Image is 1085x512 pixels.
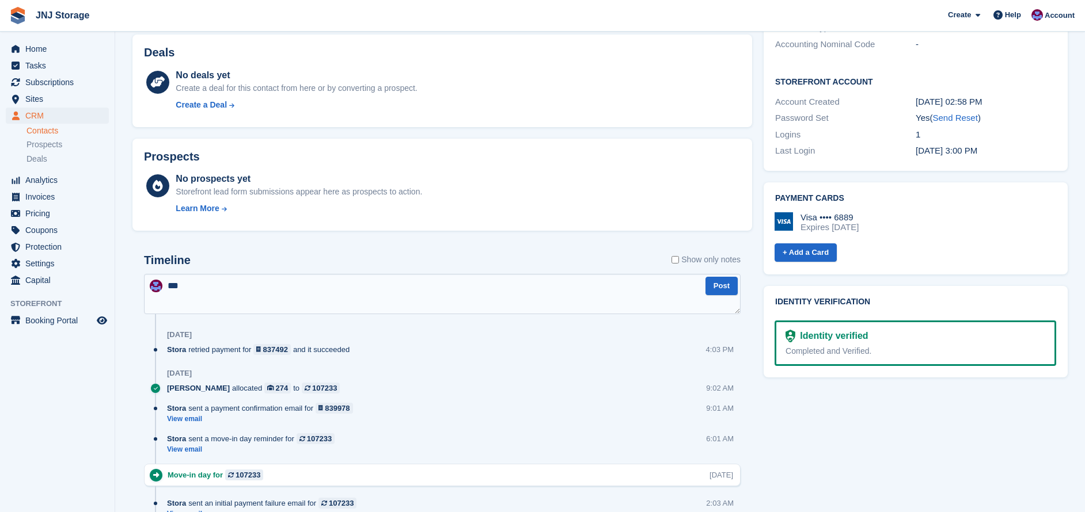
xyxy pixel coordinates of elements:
a: 274 [264,383,291,393]
a: 839978 [316,403,353,414]
span: [PERSON_NAME] [167,383,230,393]
span: Stora [167,403,186,414]
div: allocated to [167,383,346,393]
div: 2:03 AM [706,498,734,509]
div: 4:03 PM [706,344,734,355]
div: sent an initial payment failure email for [167,498,362,509]
div: sent a move-in day reminder for [167,433,340,444]
a: Send Reset [932,113,977,123]
img: Identity Verification Ready [786,330,795,342]
div: Identity verified [795,329,868,343]
span: Stora [167,498,186,509]
a: menu [6,255,109,272]
div: Account Created [775,95,916,109]
div: 107233 [307,433,332,444]
div: Completed and Verified. [786,345,1045,357]
div: Move-in day for [168,469,269,480]
div: [DATE] [710,469,733,480]
a: Learn More [176,202,422,215]
div: Logins [775,128,916,142]
img: Visa Logo [775,212,793,231]
time: 2025-09-09 14:00:07 UTC [916,146,977,155]
div: [DATE] [167,369,192,378]
a: 107233 [302,383,340,393]
div: Yes [916,112,1056,125]
h2: Prospects [144,150,200,163]
div: Expires [DATE] [801,222,859,232]
div: Learn More [176,202,219,215]
span: Sites [25,91,94,107]
img: stora-icon-8386f47178a22dfd0bd8f6a31ec36ba5ce8667c1dd55bd0f319d3a0aa187defe.svg [9,7,26,24]
span: Account [1045,10,1075,21]
a: Prospects [26,139,109,151]
h2: Timeline [144,254,191,267]
a: JNJ Storage [31,6,94,25]
label: Show only notes [672,254,741,266]
span: ( ) [930,113,980,123]
a: Contacts [26,125,109,136]
span: Stora [167,344,186,355]
span: Settings [25,255,94,272]
img: Jonathan Scrase [1031,9,1043,21]
div: 1 [916,128,1056,142]
a: menu [6,58,109,74]
a: menu [6,205,109,221]
span: Tasks [25,58,94,74]
span: Invoices [25,189,94,205]
div: sent a payment confirmation email for [167,403,359,414]
span: Booking Portal [25,312,94,328]
span: Storefront [10,298,115,310]
a: 107233 [225,469,263,480]
div: 107233 [236,469,260,480]
a: View email [167,414,359,424]
a: menu [6,272,109,288]
div: 9:01 AM [706,403,734,414]
div: Accounting Nominal Code [775,38,916,51]
div: Storefront lead form submissions appear here as prospects to action. [176,186,422,198]
a: 837492 [253,344,291,355]
img: Jonathan Scrase [150,280,162,292]
span: Coupons [25,222,94,238]
a: menu [6,108,109,124]
span: Help [1005,9,1021,21]
span: Pricing [25,205,94,221]
span: Create [948,9,971,21]
a: 107233 [297,433,335,444]
a: menu [6,172,109,188]
a: menu [6,41,109,57]
div: Create a Deal [176,99,227,111]
div: [DATE] [167,330,192,339]
button: Post [705,277,738,296]
div: retried payment for and it succeeded [167,344,355,355]
span: Home [25,41,94,57]
h2: Payment cards [775,194,1056,203]
span: Deals [26,154,47,165]
a: menu [6,91,109,107]
a: View email [167,445,340,454]
div: Visa •••• 6889 [801,212,859,223]
a: Preview store [95,314,109,327]
span: Stora [167,433,186,444]
span: Capital [25,272,94,288]
div: 837492 [263,344,288,355]
span: Analytics [25,172,94,188]
a: menu [6,222,109,238]
span: CRM [25,108,94,124]
span: Prospects [26,139,62,150]
div: 107233 [312,383,337,393]
div: 107233 [329,498,354,509]
a: + Add a Card [775,243,837,262]
span: Protection [25,239,94,255]
div: [DATE] 02:58 PM [916,95,1056,109]
div: Create a deal for this contact from here or by converting a prospect. [176,82,417,94]
span: Subscriptions [25,74,94,90]
h2: Deals [144,46,174,59]
div: No deals yet [176,68,417,82]
div: Last Login [775,144,916,158]
a: Deals [26,153,109,165]
h2: Identity verification [775,297,1056,307]
h2: Storefront Account [775,75,1056,87]
div: 9:02 AM [706,383,734,393]
a: menu [6,312,109,328]
a: menu [6,74,109,90]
